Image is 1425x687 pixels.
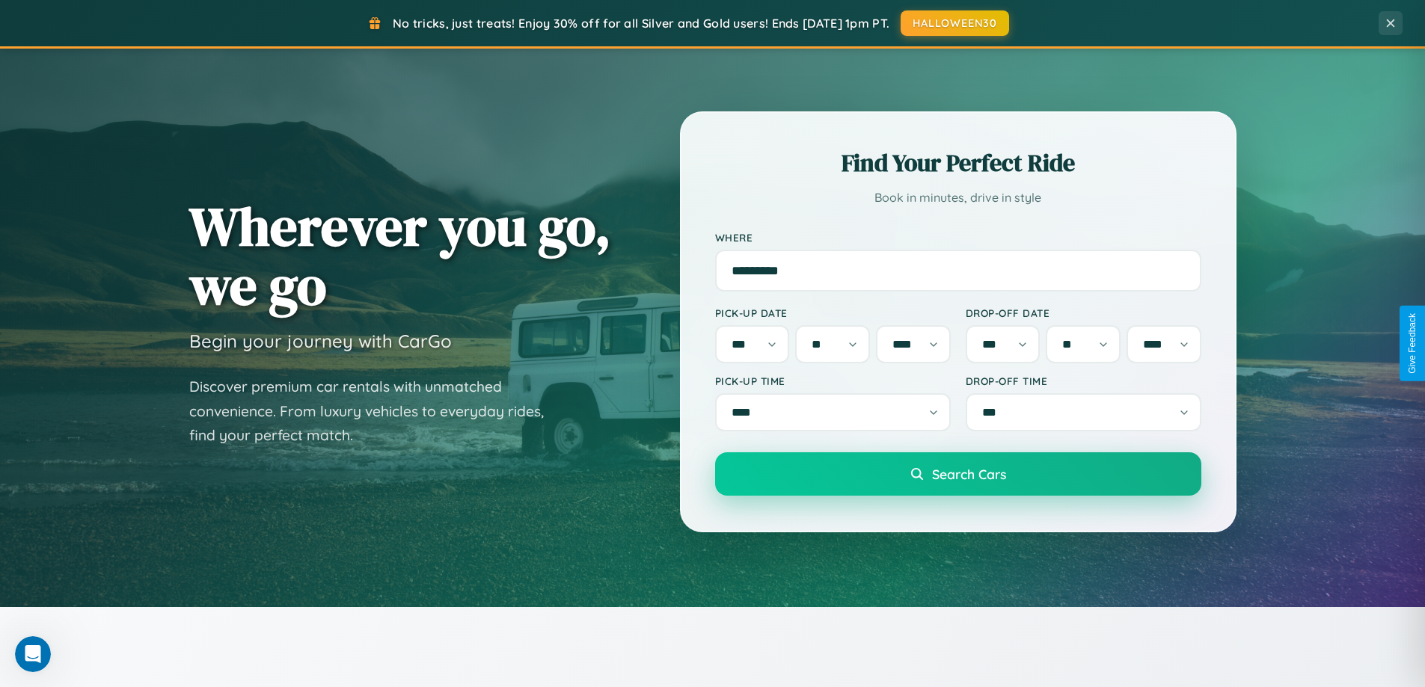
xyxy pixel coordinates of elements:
[393,16,889,31] span: No tricks, just treats! Enjoy 30% off for all Silver and Gold users! Ends [DATE] 1pm PT.
[715,375,951,387] label: Pick-up Time
[189,375,563,448] p: Discover premium car rentals with unmatched convenience. From luxury vehicles to everyday rides, ...
[1407,313,1418,374] div: Give Feedback
[189,330,452,352] h3: Begin your journey with CarGo
[932,466,1006,482] span: Search Cars
[715,147,1201,179] h2: Find Your Perfect Ride
[715,306,951,319] label: Pick-up Date
[901,10,1009,36] button: HALLOWEEN30
[966,375,1201,387] label: Drop-off Time
[966,306,1201,319] label: Drop-off Date
[715,187,1201,209] p: Book in minutes, drive in style
[15,636,51,672] iframe: Intercom live chat
[189,197,611,315] h1: Wherever you go, we go
[715,231,1201,244] label: Where
[715,452,1201,496] button: Search Cars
